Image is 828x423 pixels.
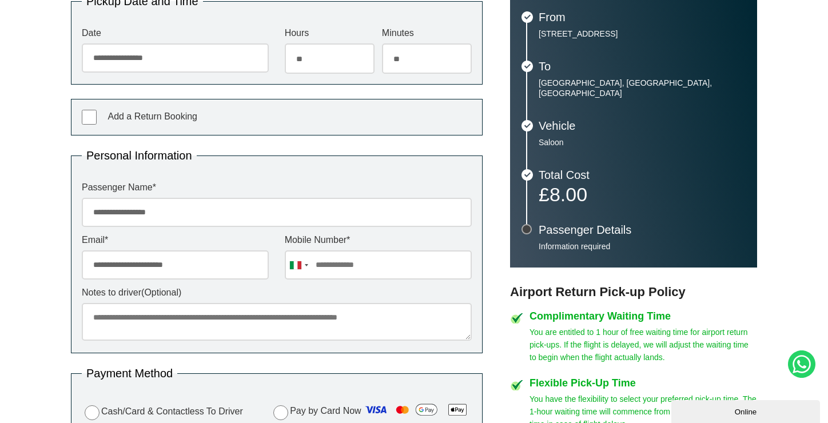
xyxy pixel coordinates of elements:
[530,326,757,364] p: You are entitled to 1 hour of free waiting time for airport return pick-ups. If the flight is del...
[539,61,746,72] h3: To
[539,137,746,147] p: Saloon
[539,169,746,181] h3: Total Cost
[85,405,99,420] input: Cash/Card & Contactless To Driver
[550,183,587,205] span: 8.00
[539,11,746,23] h3: From
[141,288,181,297] span: (Optional)
[539,78,746,98] p: [GEOGRAPHIC_DATA], [GEOGRAPHIC_DATA], [GEOGRAPHIC_DATA]
[510,285,757,300] h3: Airport Return Pick-up Policy
[539,224,746,236] h3: Passenger Details
[530,311,757,321] h4: Complimentary Waiting Time
[82,236,269,245] label: Email
[539,29,746,39] p: [STREET_ADDRESS]
[539,241,746,252] p: Information required
[82,288,472,297] label: Notes to driver
[539,120,746,131] h3: Vehicle
[82,150,197,161] legend: Personal Information
[273,405,288,420] input: Pay by Card Now
[82,368,177,379] legend: Payment Method
[82,404,243,420] label: Cash/Card & Contactless To Driver
[671,398,822,423] iframe: chat widget
[285,251,312,279] div: Italy (Italia): +39
[539,186,746,202] p: £
[285,29,375,38] label: Hours
[382,29,472,38] label: Minutes
[285,236,472,245] label: Mobile Number
[82,29,269,38] label: Date
[530,378,757,388] h4: Flexible Pick-Up Time
[82,183,472,192] label: Passenger Name
[82,110,97,125] input: Add a Return Booking
[108,111,197,121] span: Add a Return Booking
[270,401,472,422] label: Pay by Card Now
